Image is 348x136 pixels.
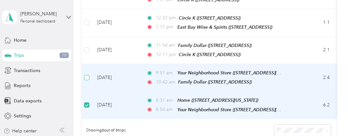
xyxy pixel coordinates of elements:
[14,113,31,119] span: Settings
[60,53,69,58] span: 10
[156,14,176,22] span: 12:32 pm
[14,52,24,59] span: Trips
[311,99,348,136] iframe: Everlance-gr Chat Button Frame
[292,91,335,119] td: 6.2
[156,42,175,49] span: 11:54 am
[4,128,37,134] button: Help center
[14,67,40,74] span: Transactions
[92,9,141,37] td: [DATE]
[177,107,314,113] span: Your Neighborhood Store ([STREET_ADDRESS][PERSON_NAME])
[14,37,27,44] span: Home
[156,69,174,77] span: 9:51 am
[92,64,141,91] td: [DATE]
[292,9,335,37] td: 1.1
[82,128,126,133] span: Showing 6 out of 6 trips
[92,91,141,119] td: [DATE]
[20,10,61,17] div: [PERSON_NAME]
[177,98,258,103] span: Home ([STREET_ADDRESS][US_STATE])
[156,51,176,58] span: 12:11 pm
[156,97,174,104] span: 8:31 am
[14,82,30,89] span: Reports
[292,64,335,91] td: 2.4
[177,24,272,30] span: East Bay Wine & Spirits ([STREET_ADDRESS])
[178,43,252,48] span: Family Dollar ([STREET_ADDRESS])
[20,20,55,23] div: Personal dashboard
[178,79,252,84] span: Family Dollar ([STREET_ADDRESS])
[179,52,241,57] span: Circle K ([STREET_ADDRESS])
[14,98,42,104] span: Data exports
[292,37,335,64] td: 2.1
[156,79,175,86] span: 10:42 am
[156,23,174,31] span: 1:11 pm
[156,106,174,113] span: 8:54 am
[92,37,141,64] td: [DATE]
[179,15,241,21] span: Circle K ([STREET_ADDRESS])
[177,70,314,76] span: Your Neighborhood Store ([STREET_ADDRESS][PERSON_NAME])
